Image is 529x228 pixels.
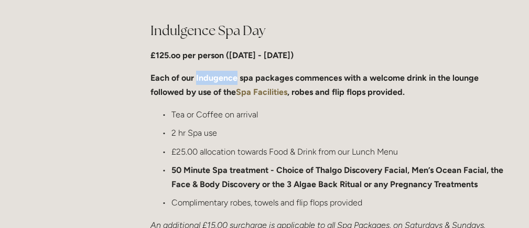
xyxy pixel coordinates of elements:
[236,87,287,97] a: Spa Facilities
[150,73,481,97] strong: Each of our Indugence spa packages commences with a welcome drink in the lounge followed by use o...
[287,87,405,97] strong: , robes and flip flops provided.
[171,165,505,189] strong: 50 Minute Spa treatment - Choice of Thalgo Discovery Facial, Men’s Ocean Facial, the Face & Body ...
[171,107,512,122] p: Tea or Coffee on arrival
[171,126,512,140] p: 2 hr Spa use
[150,21,512,40] h2: Indulgence Spa Day
[171,145,512,159] p: £25.00 allocation towards Food & Drink from our Lunch Menu
[150,50,294,60] strong: £125.oo per person ([DATE] - [DATE])
[171,196,512,210] p: Complimentary robes, towels and flip flops provided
